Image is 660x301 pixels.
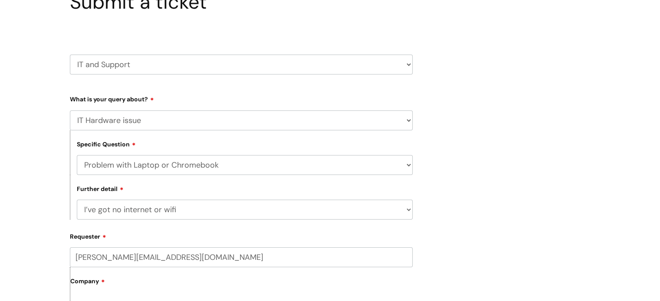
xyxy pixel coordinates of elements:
input: Email [70,247,413,267]
label: What is your query about? [70,93,413,103]
label: Requester [70,230,413,240]
label: Further detail [77,184,124,193]
label: Specific Question [77,139,136,148]
label: Company [70,275,413,294]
